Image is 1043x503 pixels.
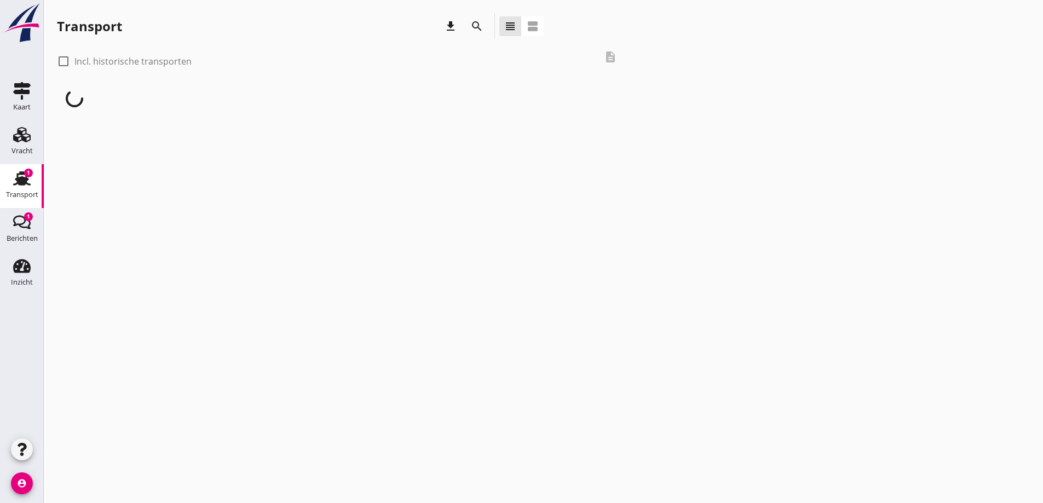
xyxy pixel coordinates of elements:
div: Transport [57,18,122,35]
div: Vracht [11,147,33,154]
div: 1 [24,169,33,177]
div: Berichten [7,235,38,242]
i: view_agenda [526,20,539,33]
div: Inzicht [11,279,33,286]
i: search [470,20,483,33]
img: logo-small.a267ee39.svg [2,3,42,43]
i: account_circle [11,472,33,494]
i: download [444,20,457,33]
label: Incl. historische transporten [74,56,192,67]
div: Transport [6,191,38,198]
div: Kaart [13,103,31,111]
i: view_headline [504,20,517,33]
div: 1 [24,212,33,221]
